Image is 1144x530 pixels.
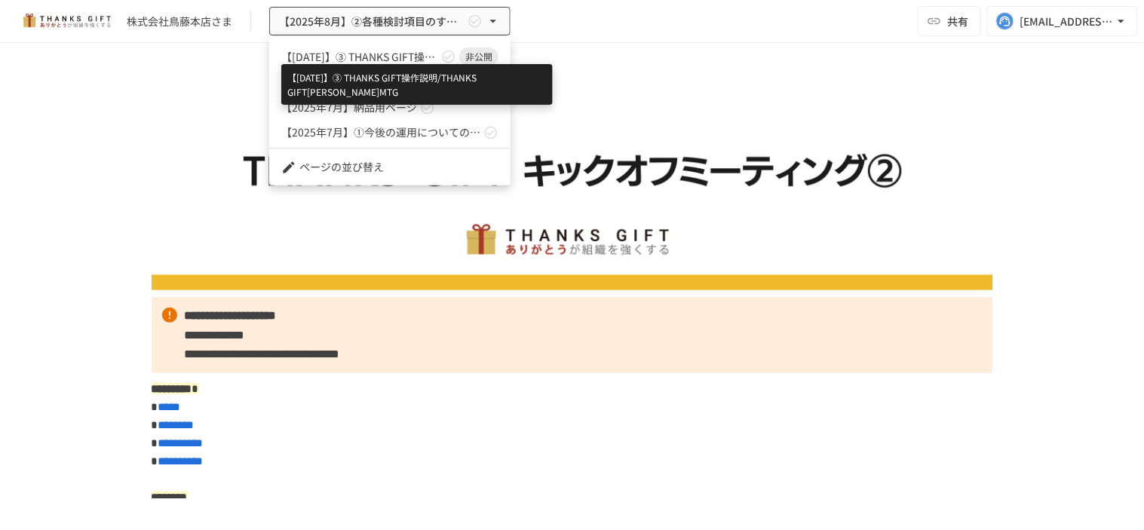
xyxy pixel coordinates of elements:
span: 【2025年7月】①今後の運用についてのご案内/THANKS GIFTキックオフMTG [281,124,480,140]
span: 非公開 [459,50,498,63]
span: 【2025年7月】納品用ページ [281,100,417,115]
li: ページの並び替え [269,155,511,179]
span: 【2025年8月】②各種検討項目のすり合わせ/ THANKS GIFTキックオフMTG [281,75,480,90]
span: 【[DATE]】➂ THANKS GIFT操作説明/THANKS GIFT[PERSON_NAME]MTG [281,49,438,65]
